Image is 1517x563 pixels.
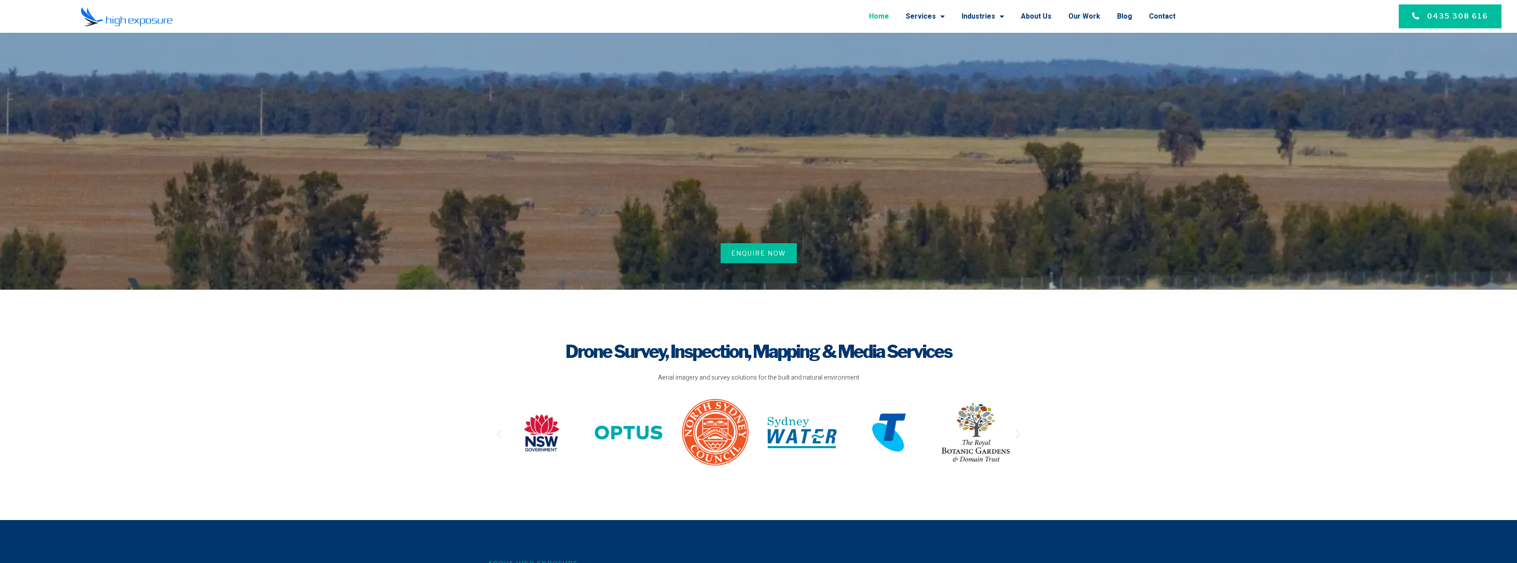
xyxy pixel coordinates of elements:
[507,412,576,454] img: NSW-Government-official-logo
[594,413,663,452] img: Optus-Logo-2016-present
[494,339,1024,364] h1: Drone Survey, Inspection, Mapping & Media Services
[681,398,750,470] div: 6 / 20
[721,243,797,263] a: Enquire Now
[962,5,1004,28] a: Industries
[507,398,1010,470] div: Image Carousel
[1068,5,1100,28] a: Our Work
[768,417,837,452] div: 7 / 20
[252,5,1176,28] nav: Menu
[906,5,945,28] a: Services
[1117,5,1132,28] a: Blog
[1399,4,1501,28] a: 0435 308 616
[854,413,923,455] div: 8 / 20
[941,402,1010,462] img: The-Royal-Botanic-Gardens-Domain-Trust
[731,248,786,258] span: Enquire Now
[1149,5,1176,28] a: Contact
[869,5,889,28] a: Home
[854,413,923,452] img: Telstra-Logo
[507,412,576,457] div: 4 / 20
[681,398,750,467] img: site-logo
[81,7,173,27] img: Final-Logo copy
[1021,5,1051,28] a: About Us
[768,417,837,448] img: sydney-water-logo-13AE903EDF-seeklogo.com
[494,373,1024,383] p: Aerial imagery and survey solutions for the built and natural environment
[941,402,1010,466] div: 9 / 20
[594,413,663,455] div: 5 / 20
[1427,11,1488,22] span: 0435 308 616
